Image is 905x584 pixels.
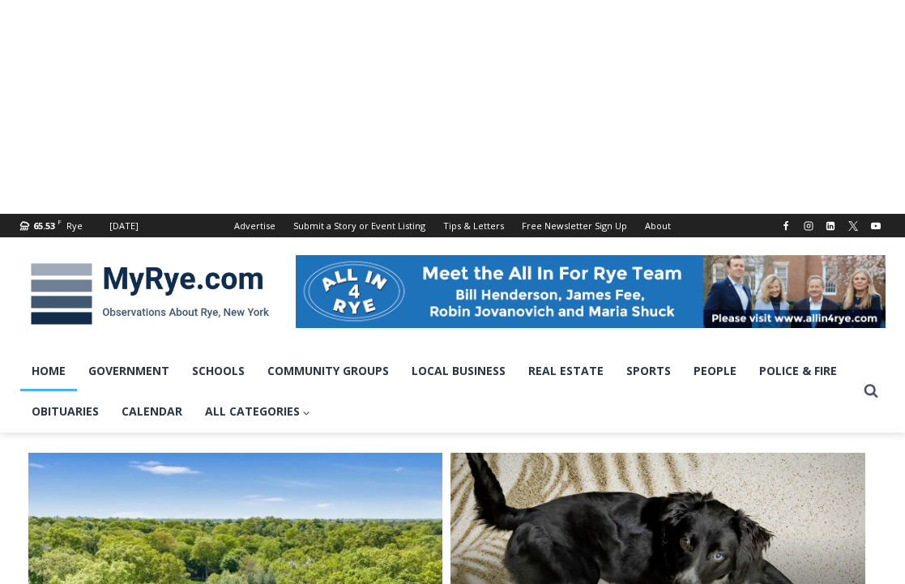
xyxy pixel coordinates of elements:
a: Calendar [110,391,194,432]
a: Police & Fire [748,351,848,391]
a: X [843,216,863,236]
img: All in for Rye [296,255,886,328]
a: Sports [615,351,682,391]
span: F [58,217,62,226]
a: All Categories [194,391,322,432]
a: Instagram [799,216,818,236]
img: MyRye.com [20,252,280,336]
span: 65.53 [33,220,55,232]
nav: Primary Navigation [20,351,856,433]
a: Tips & Letters [434,214,513,237]
a: YouTube [866,216,886,236]
div: Rye [66,219,83,233]
a: About [636,214,680,237]
a: Schools [181,351,256,391]
a: Government [77,351,181,391]
a: Linkedin [821,216,840,236]
a: Real Estate [517,351,615,391]
a: Submit a Story or Event Listing [284,214,434,237]
a: People [682,351,748,391]
span: All Categories [205,403,311,420]
a: Obituaries [20,391,110,432]
nav: Secondary Navigation [225,214,680,237]
div: [DATE] [109,219,139,233]
a: Free Newsletter Sign Up [513,214,636,237]
a: Community Groups [256,351,400,391]
button: View Search Form [856,377,886,406]
a: Facebook [776,216,796,236]
a: Local Business [400,351,517,391]
a: Advertise [225,214,284,237]
a: Home [20,351,77,391]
